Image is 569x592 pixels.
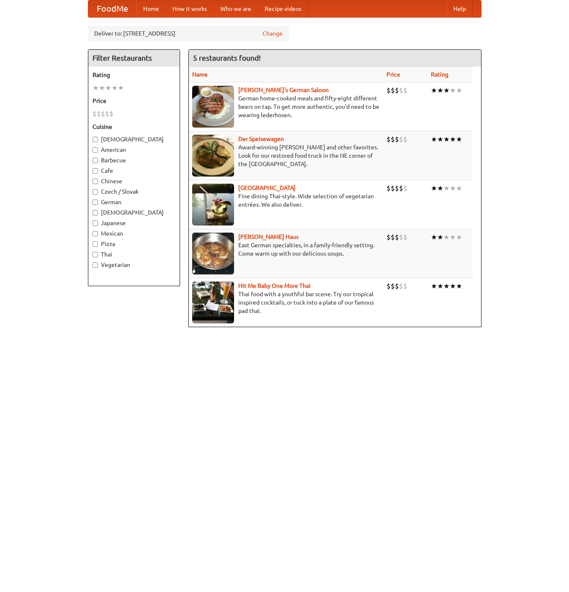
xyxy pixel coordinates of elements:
[399,233,403,242] li: $
[192,94,380,119] p: German home-cooked meals and fifty-eight different beers on tap. To get more authentic, you'd nee...
[238,282,311,289] a: Hit Me Baby One More Thai
[386,71,400,78] a: Price
[93,231,98,236] input: Mexican
[431,233,437,242] li: ★
[93,229,175,238] label: Mexican
[450,282,456,291] li: ★
[399,282,403,291] li: $
[391,86,395,95] li: $
[93,167,175,175] label: Cafe
[238,87,329,93] a: [PERSON_NAME]'s German Saloon
[192,241,380,258] p: East German specialties, in a family-friendly setting. Come warm up with our delicious soups.
[443,184,450,193] li: ★
[238,136,284,142] a: Der Speisewagen
[97,109,101,118] li: $
[105,83,111,92] li: ★
[238,185,296,191] a: [GEOGRAPHIC_DATA]
[93,262,98,268] input: Vegetarian
[93,135,175,144] label: [DEMOGRAPHIC_DATA]
[105,109,109,118] li: $
[99,83,105,92] li: ★
[88,0,136,17] a: FoodMe
[193,54,261,62] ng-pluralize: 5 restaurants found!
[403,282,407,291] li: $
[456,233,462,242] li: ★
[437,282,443,291] li: ★
[386,135,391,144] li: $
[93,208,175,217] label: [DEMOGRAPHIC_DATA]
[450,86,456,95] li: ★
[395,184,399,193] li: $
[395,135,399,144] li: $
[238,233,299,240] a: [PERSON_NAME] Haus
[431,71,448,78] a: Rating
[93,123,175,131] h5: Cuisine
[431,86,437,95] li: ★
[93,83,99,92] li: ★
[93,179,98,184] input: Chinese
[93,109,97,118] li: $
[403,86,407,95] li: $
[450,233,456,242] li: ★
[399,86,403,95] li: $
[192,71,208,78] a: Name
[192,184,234,226] img: satay.jpg
[443,135,450,144] li: ★
[93,200,98,205] input: German
[192,135,234,177] img: speisewagen.jpg
[391,282,395,291] li: $
[118,83,124,92] li: ★
[93,137,98,142] input: [DEMOGRAPHIC_DATA]
[456,86,462,95] li: ★
[443,233,450,242] li: ★
[386,282,391,291] li: $
[391,184,395,193] li: $
[93,189,98,195] input: Czech / Slovak
[93,177,175,185] label: Chinese
[93,147,98,153] input: American
[395,233,399,242] li: $
[431,282,437,291] li: ★
[93,220,98,226] input: Japanese
[109,109,113,118] li: $
[93,156,175,164] label: Barbecue
[192,233,234,274] img: kohlhaus.jpg
[192,86,234,128] img: esthers.jpg
[93,241,98,247] input: Pizza
[450,135,456,144] li: ★
[431,135,437,144] li: ★
[93,261,175,269] label: Vegetarian
[93,187,175,196] label: Czech / Slovak
[192,192,380,209] p: Fine dining Thai-style. Wide selection of vegetarian entrées. We also deliver.
[166,0,214,17] a: How it works
[192,282,234,323] img: babythai.jpg
[192,143,380,168] p: Award-winning [PERSON_NAME] and other favorites. Look for our restored food truck in the NE corne...
[437,184,443,193] li: ★
[93,252,98,257] input: Thai
[111,83,118,92] li: ★
[456,184,462,193] li: ★
[93,158,98,163] input: Barbecue
[93,168,98,174] input: Cafe
[214,0,258,17] a: Who we are
[386,86,391,95] li: $
[403,233,407,242] li: $
[93,97,175,105] h5: Price
[93,198,175,206] label: German
[399,184,403,193] li: $
[403,184,407,193] li: $
[391,233,395,242] li: $
[93,71,175,79] h5: Rating
[391,135,395,144] li: $
[437,86,443,95] li: ★
[456,282,462,291] li: ★
[93,219,175,227] label: Japanese
[437,233,443,242] li: ★
[136,0,166,17] a: Home
[403,135,407,144] li: $
[101,109,105,118] li: $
